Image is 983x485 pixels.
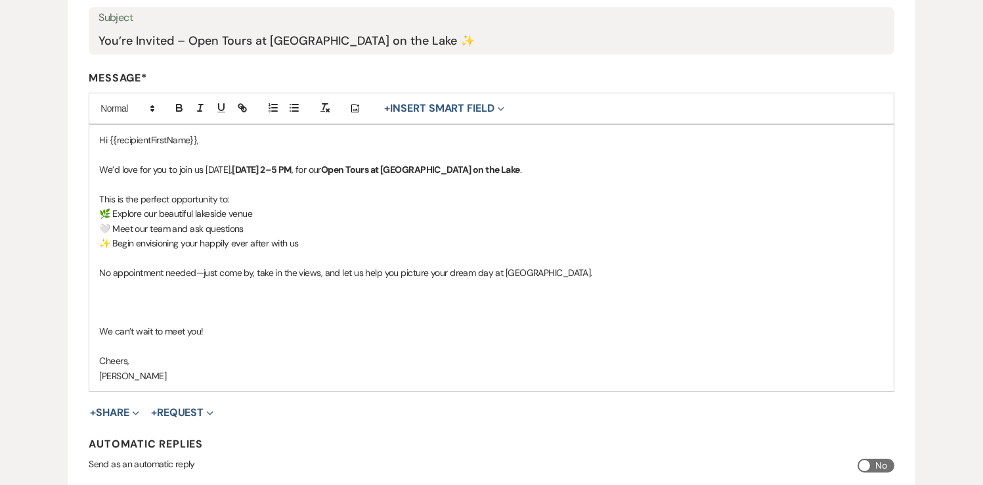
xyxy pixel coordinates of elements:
[90,407,139,418] button: Share
[99,266,883,280] p: No appointment needed—just come by, take in the views, and let us help you picture your dream day...
[384,103,390,114] span: +
[99,324,883,338] p: We can’t wait to meet you!
[875,457,886,474] span: No
[89,71,894,85] label: Message*
[99,133,883,147] p: Hi {{recipientFirstName}},
[99,236,883,250] p: ✨ Begin envisioning your happily ever after with us
[380,101,508,116] button: Insert Smart Field
[99,354,883,368] p: Cheers,
[89,437,894,451] h4: Automatic Replies
[151,407,213,418] button: Request
[99,206,883,221] p: 🌿 Explore our beautiful lakeside venue
[99,369,883,383] p: [PERSON_NAME]
[99,162,883,177] p: We’d love for you to join us [DATE], , for our .
[89,458,194,470] span: Send as an automatic reply
[90,407,96,418] span: +
[151,407,157,418] span: +
[232,164,292,175] strong: [DATE] 2–5 PM
[99,192,883,206] p: This is the perfect opportunity to:
[321,164,520,175] strong: Open Tours at [GEOGRAPHIC_DATA] on the Lake
[98,9,884,28] label: Subject
[99,221,883,236] p: 🤍 Meet our team and ask questions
